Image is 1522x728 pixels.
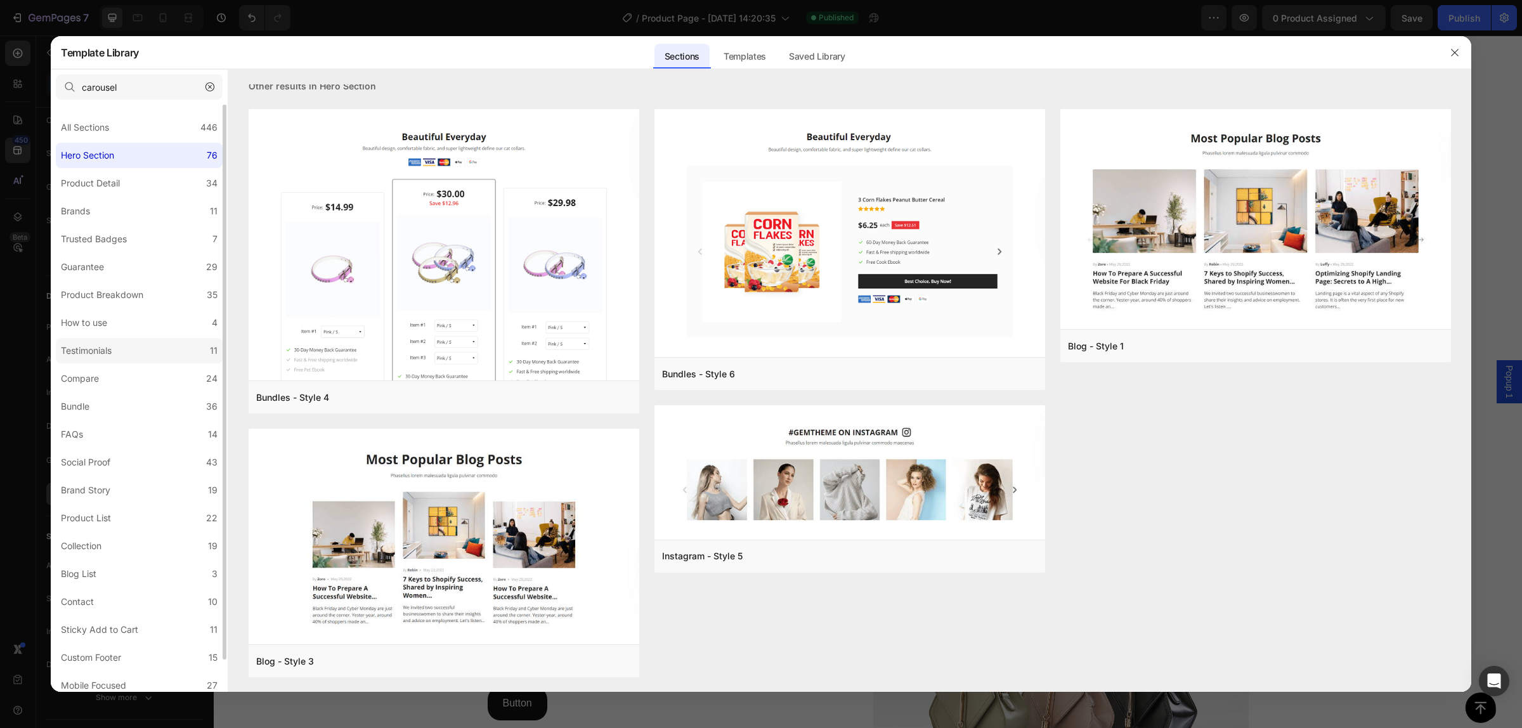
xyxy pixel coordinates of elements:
[428,442,488,476] button: <p>Button</p>
[906,450,935,468] p: Button
[208,594,218,609] div: 10
[662,367,735,382] div: Bundles - Style 6
[61,148,114,163] div: Hero Section
[249,109,639,462] img: bd4.png
[61,287,143,302] div: Product Breakdown
[61,538,101,554] div: Collection
[61,120,109,135] div: All Sections
[1,377,105,387] span: Estimate delivery between
[1289,330,1302,363] span: Popup 1
[207,287,218,302] div: 35
[61,427,83,442] div: FAQs
[207,678,218,693] div: 27
[736,442,796,476] button: <p>Button</p>
[206,176,218,191] div: 34
[274,547,649,568] div: Replace this text with your content
[654,44,710,69] div: Sections
[274,609,649,630] div: Replace this text with your content
[779,44,855,69] div: Saved Library
[210,622,218,637] div: 11
[61,678,126,693] div: Mobile Focused
[208,427,218,442] div: 14
[212,315,218,330] div: 4
[61,399,89,414] div: Bundle
[200,120,218,135] div: 446
[751,450,781,468] p: Button
[61,566,96,582] div: Blog List
[210,343,218,358] div: 11
[212,566,218,582] div: 3
[713,44,776,69] div: Templates
[61,204,90,219] div: Brands
[61,231,127,247] div: Trusted Badges
[249,79,1451,94] div: Other results in Hero Section
[662,549,743,564] div: Instagram - Style 5
[61,650,121,665] div: Custom Footer
[206,399,218,414] div: 36
[644,355,652,363] button: Dot
[206,510,218,526] div: 22
[206,455,218,470] div: 43
[654,405,1045,542] img: sp5.png
[274,588,649,609] div: Replace this text with your content
[657,355,665,363] button: Dot
[582,442,642,476] button: <p>Button</p>
[61,483,110,498] div: Brand Story
[274,630,649,651] div: Replace this text with your content
[61,594,94,609] div: Contact
[274,651,334,685] button: <p>Button</p>
[289,450,318,468] p: Button
[284,138,320,174] button: Carousel Back Arrow
[212,231,218,247] div: 7
[61,176,120,191] div: Product Detail
[61,455,110,470] div: Social Proof
[256,654,314,669] div: Blog - Style 3
[274,568,649,589] div: Replace this text with your content
[208,483,218,498] div: 19
[890,442,950,476] button: <p>Button</p>
[56,74,223,100] input: E.g.: Black Friday, Sale, etc.
[206,259,218,275] div: 29
[1060,109,1451,332] img: bl1.png
[654,109,1045,360] img: bd6.png
[274,526,649,547] div: Replace this text with your content
[206,371,218,386] div: 24
[1479,666,1509,696] div: Open Intercom Messenger
[249,429,639,647] img: bl3.png
[989,138,1025,174] button: Carousel Next Arrow
[61,315,107,330] div: How to use
[256,390,329,405] div: Bundles - Style 4
[1068,339,1124,354] div: Blog - Style 1
[207,148,218,163] div: 76
[61,36,139,69] h2: Template Library
[61,510,111,526] div: Product List
[274,442,334,476] button: <p>Button</p>
[108,377,174,387] span: [DATE] - [DATE]
[61,259,104,275] div: Guarantee
[61,343,112,358] div: Testimonials
[208,538,218,554] div: 19
[209,650,218,665] div: 15
[210,204,218,219] div: 11
[61,622,138,637] div: Sticky Add to Cart
[597,450,627,468] p: Button
[443,450,472,468] p: Button
[61,371,99,386] div: Compare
